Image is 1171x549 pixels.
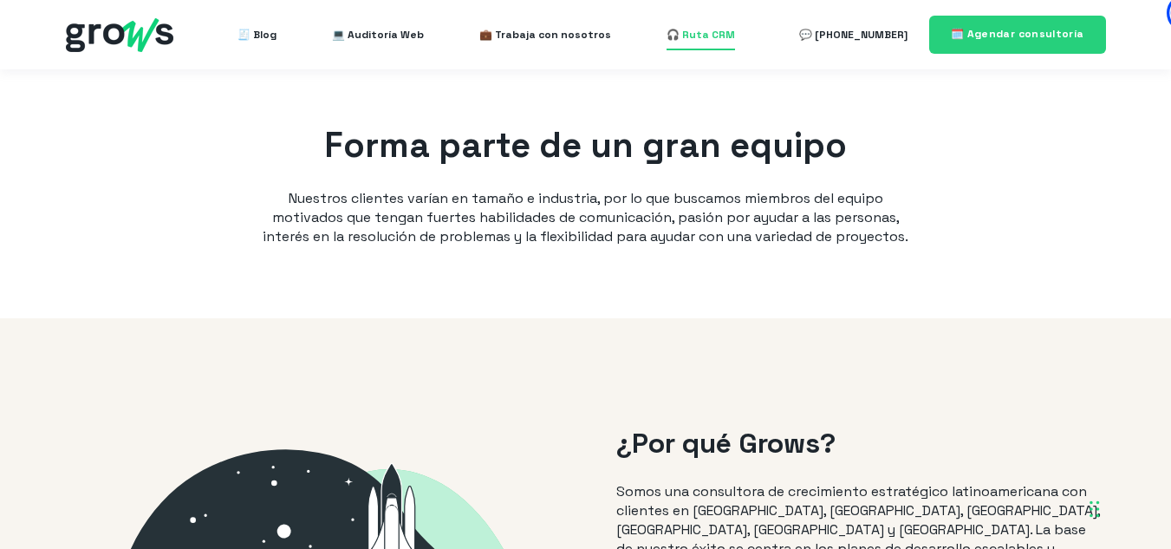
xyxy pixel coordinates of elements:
a: 🗓️ Agendar consultoría [929,16,1106,53]
a: 💬 [PHONE_NUMBER] [799,17,908,52]
a: 🎧 Ruta CRM [667,17,735,52]
h2: ¿Por qué Grows? [616,424,1105,463]
p: Nuestros clientes varían en tamaño e industria, por lo que buscamos miembros del equipo motivados... [257,189,915,246]
span: 🗓️ Agendar consultoría [951,27,1084,41]
h1: Forma parte de un gran equipo [257,121,915,170]
img: grows - hubspot [66,18,173,52]
a: 🧾 Blog [237,17,276,52]
a: 💼 Trabaja con nosotros [479,17,611,52]
a: 💻 Auditoría Web [332,17,424,52]
div: Widget de chat [859,327,1171,549]
div: Arrastrar [1090,483,1100,535]
iframe: Chat Widget [859,327,1171,549]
